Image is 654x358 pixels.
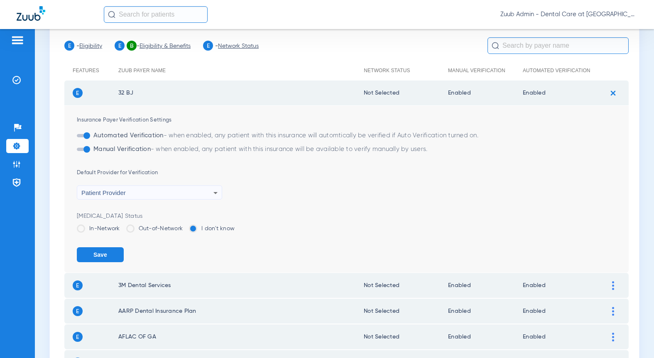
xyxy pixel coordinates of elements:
[487,37,629,54] input: Search by payer name
[92,132,478,140] label: Automated Verification
[115,41,191,51] li: -
[164,132,478,139] span: - when enabled, any patient with this insurance will automtically be verified if Auto Verificatio...
[81,189,126,196] span: Patient Provider
[73,306,83,316] span: E
[64,61,118,80] th: Features
[64,41,74,51] span: E
[79,43,102,49] a: Eligibility
[523,283,546,288] span: Enabled
[364,61,448,80] th: Network Status
[118,299,364,324] td: AARP Dental Insurance Plan
[64,41,102,51] li: -
[118,61,364,80] th: Zuub payer name
[77,247,124,262] button: Save
[77,116,629,124] div: Insurance Payer Verification Settings
[104,6,208,23] input: Search for patients
[77,212,629,239] app-insurance-payer-mapping-network-stat: Default Network Status
[364,308,399,314] span: Not Selected
[127,41,137,51] span: B
[448,61,523,80] th: Manual verification
[523,90,546,96] span: Enabled
[523,308,546,314] span: Enabled
[606,86,620,100] img: plus.svg
[448,308,471,314] span: Enabled
[492,42,499,49] img: Search Icon
[118,324,364,349] td: AFLAC OF GA
[126,224,183,233] label: Out-of-Network
[203,41,259,51] li: -
[364,90,399,96] span: Not Selected
[118,80,364,105] td: 32 BJ
[73,280,83,290] span: E
[118,273,364,298] td: 3M Dental Services
[523,61,606,80] th: Automated Verification
[140,43,191,49] a: Eligibility & Benefits
[77,170,158,175] span: Default Provider for Verification
[203,41,213,51] span: E
[11,35,24,45] img: hamburger-icon
[189,224,235,233] label: I don't know
[77,212,629,220] div: [MEDICAL_DATA] Status
[612,333,614,341] img: group-vertical.svg
[364,334,399,340] span: Not Selected
[448,90,471,96] span: Enabled
[73,332,83,342] span: E
[612,281,614,290] img: group-vertical.svg
[115,41,125,51] span: E
[448,283,471,288] span: Enabled
[500,10,637,19] span: Zuub Admin - Dental Care at [GEOGRAPHIC_DATA]
[218,43,259,49] a: Network Status
[364,283,399,288] span: Not Selected
[77,224,120,233] label: In-Network
[73,88,83,98] span: E
[108,11,115,18] img: Search Icon
[612,307,614,316] img: group-vertical.svg
[448,334,471,340] span: Enabled
[151,146,428,152] span: - when enabled, any patient with this insurance will be available to verify manually by users.
[523,334,546,340] span: Enabled
[92,145,427,153] label: Manual Verification
[17,6,45,21] img: Zuub Logo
